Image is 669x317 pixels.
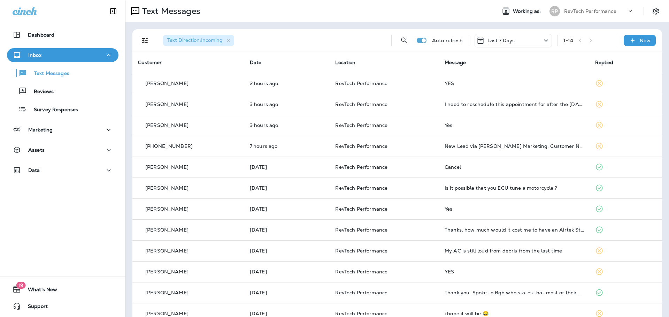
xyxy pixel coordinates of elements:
button: Inbox [7,48,118,62]
p: Assets [28,147,45,153]
p: Inbox [28,52,41,58]
p: Text Messages [139,6,200,16]
p: Aug 26, 2025 12:02 PM [250,122,324,128]
p: Dashboard [28,32,54,38]
p: Aug 26, 2025 08:17 AM [250,143,324,149]
div: Yes [445,122,584,128]
button: 19What's New [7,282,118,296]
div: Thanks, how much would it cost me to have an Airtek Stage 2 installed? I got a quote from another... [445,227,584,233]
p: Aug 22, 2025 08:51 AM [250,269,324,274]
p: Aug 22, 2025 03:48 PM [250,248,324,254]
span: RevTech Performance [335,206,387,212]
p: [PERSON_NAME] [145,122,189,128]
span: RevTech Performance [335,143,387,149]
span: RevTech Performance [335,185,387,191]
p: RevTech Performance [564,8,616,14]
span: RevTech Performance [335,289,387,296]
div: i hope it will be 😂 [445,311,584,316]
p: Reviews [27,89,54,95]
p: [PERSON_NAME] [145,101,189,107]
span: Support [21,303,48,312]
span: Location [335,59,355,66]
button: Text Messages [7,66,118,80]
p: Aug 25, 2025 11:02 AM [250,206,324,212]
p: [PERSON_NAME] [145,269,189,274]
div: Yes [445,206,584,212]
button: Filters [138,33,152,47]
p: Aug 25, 2025 01:39 PM [250,185,324,191]
div: Cancel [445,164,584,170]
button: Search Messages [397,33,411,47]
p: [PERSON_NAME] [145,290,189,295]
p: Survey Responses [27,107,78,113]
span: What's New [21,287,57,295]
div: YES [445,269,584,274]
p: Marketing [28,127,53,133]
div: 1 - 14 [563,38,574,43]
span: Date [250,59,262,66]
div: Is it possible that you ECU tune a motorcycle ? [445,185,584,191]
div: YES [445,81,584,86]
span: Customer [138,59,162,66]
span: Message [445,59,466,66]
div: I need to reschedule this appointment for after the 12th of September [445,101,584,107]
span: 19 [16,282,25,289]
span: RevTech Performance [335,269,387,275]
span: RevTech Performance [335,310,387,317]
div: New Lead via Merrick Marketing, Customer Name: Jian C., Contact info: Masked phone number availab... [445,143,584,149]
p: Aug 25, 2025 03:15 PM [250,164,324,170]
button: Dashboard [7,28,118,42]
p: [PERSON_NAME] [145,164,189,170]
p: Auto refresh [432,38,463,43]
p: [PERSON_NAME] [145,227,189,233]
button: Reviews [7,84,118,98]
button: Data [7,163,118,177]
p: [PERSON_NAME] [145,311,189,316]
span: RevTech Performance [335,80,387,86]
button: Marketing [7,123,118,137]
div: RP [549,6,560,16]
div: Thank you. Spoke to Bgb who states that most of their 3.8 swaps maintain those codes and they don... [445,290,584,295]
p: [PHONE_NUMBER] [145,143,193,149]
p: Data [28,167,40,173]
p: [PERSON_NAME] [145,206,189,212]
p: Aug 21, 2025 03:34 PM [250,290,324,295]
p: Last 7 Days [487,38,515,43]
button: Assets [7,143,118,157]
span: Working as: [513,8,543,14]
p: [PERSON_NAME] [145,185,189,191]
div: My AC is still loud from debris from the last time [445,248,584,254]
button: Survey Responses [7,102,118,116]
div: Text Direction:Incoming [163,35,234,46]
p: Aug 26, 2025 01:30 PM [250,81,324,86]
span: RevTech Performance [335,164,387,170]
p: [PERSON_NAME] [145,81,189,86]
p: Aug 26, 2025 12:40 PM [250,101,324,107]
p: Text Messages [27,70,69,77]
span: RevTech Performance [335,101,387,107]
p: New [640,38,651,43]
span: RevTech Performance [335,227,387,233]
span: Replied [595,59,613,66]
p: Aug 23, 2025 11:46 AM [250,227,324,233]
button: Support [7,299,118,313]
span: Text Direction : Incoming [167,37,223,43]
span: RevTech Performance [335,122,387,128]
p: [PERSON_NAME] [145,248,189,254]
span: RevTech Performance [335,248,387,254]
button: Settings [649,5,662,17]
button: Collapse Sidebar [103,4,123,18]
p: Aug 21, 2025 02:39 PM [250,311,324,316]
